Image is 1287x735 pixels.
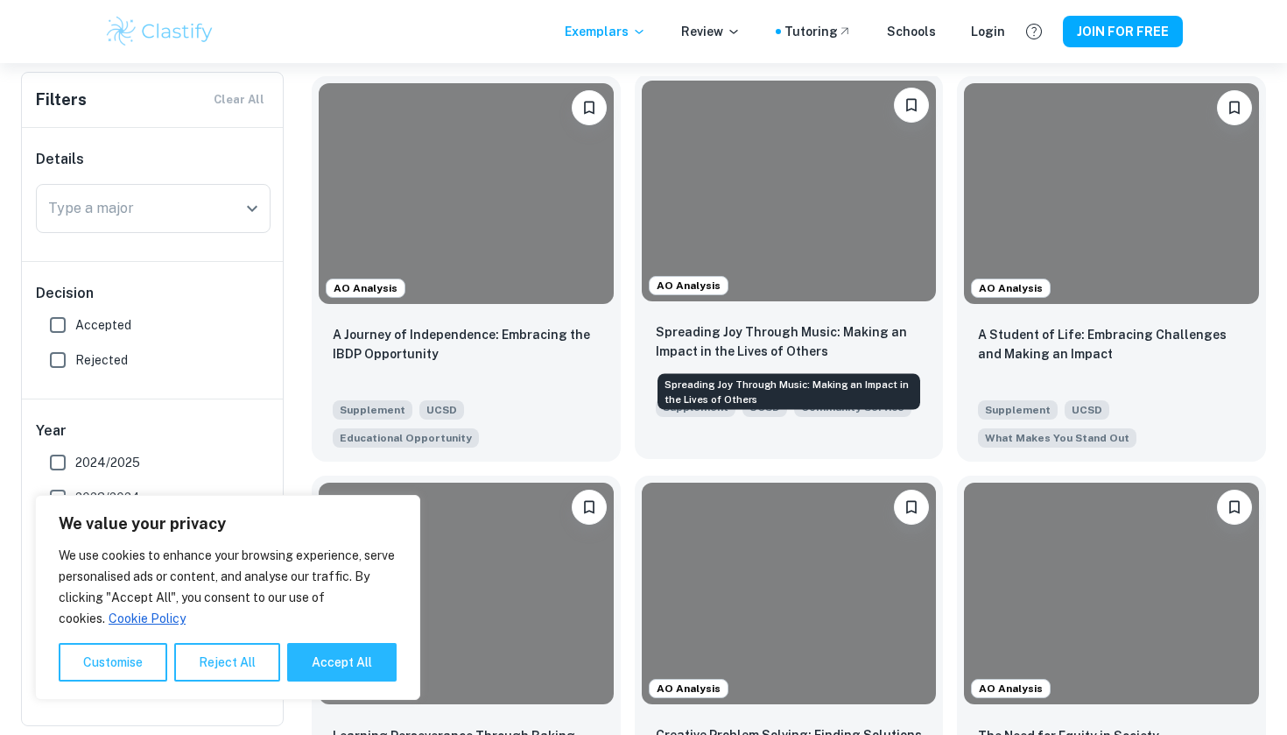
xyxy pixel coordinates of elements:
a: Tutoring [784,22,852,41]
button: JOIN FOR FREE [1063,16,1183,47]
p: A Student of Life: Embracing Challenges and Making an Impact [978,325,1245,364]
span: UCSD [419,400,464,420]
div: We value your privacy [35,495,420,700]
h6: Decision [36,283,271,304]
button: Reject All [174,643,280,682]
p: Review [681,22,741,41]
p: We use cookies to enhance your browsing experience, serve personalised ads or content, and analys... [59,545,397,629]
span: What Makes You Stand Out [985,430,1129,446]
a: Schools [887,22,936,41]
p: Spreading Joy Through Music: Making an Impact in the Lives of Others [656,322,923,361]
span: AO Analysis [650,681,728,696]
button: Help and Feedback [1019,17,1049,46]
a: Cookie Policy [108,611,186,626]
span: Describe how you have taken advantage of a significant educational opportunity or worked to overc... [333,427,479,448]
span: 2023/2024 [75,488,140,507]
div: Spreading Joy Through Music: Making an Impact in the Lives of Others [658,374,920,410]
span: Accepted [75,315,131,335]
button: Please log in to bookmark exemplars [1217,490,1252,525]
a: AO AnalysisPlease log in to bookmark exemplarsA Student of Life: Embracing Challenges and Making ... [957,76,1266,462]
button: Please log in to bookmark exemplars [894,490,929,525]
h6: Year [36,421,271,442]
span: AO Analysis [972,280,1050,296]
img: Clastify logo [104,14,215,49]
span: 2024/2025 [75,453,140,472]
button: Please log in to bookmark exemplars [894,88,929,123]
button: Please log in to bookmark exemplars [572,490,607,525]
a: AO AnalysisPlease log in to bookmark exemplarsSpreading Joy Through Music: Making an Impact in th... [635,76,944,462]
span: Supplement [978,400,1058,420]
button: Accept All [287,643,397,682]
button: Please log in to bookmark exemplars [1217,90,1252,125]
p: A Journey of Independence: Embracing the IBDP Opportunity [333,325,600,364]
span: UCSD [1065,400,1109,420]
span: AO Analysis [650,278,728,293]
span: Supplement [333,400,412,420]
button: Open [240,196,264,221]
p: Exemplars [565,22,646,41]
span: AO Analysis [327,280,404,296]
h6: Filters [36,88,87,112]
span: Educational Opportunity [340,430,472,446]
h6: Details [36,149,271,170]
span: Beyond what has already been shared in your application, what do you believe makes you a strong c... [978,427,1136,448]
p: We value your privacy [59,513,397,534]
span: AO Analysis [972,681,1050,696]
button: Customise [59,643,167,682]
button: Please log in to bookmark exemplars [572,90,607,125]
a: AO AnalysisPlease log in to bookmark exemplarsA Journey of Independence: Embracing the IBDP Oppor... [312,76,621,462]
a: Login [971,22,1005,41]
span: Rejected [75,350,128,370]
